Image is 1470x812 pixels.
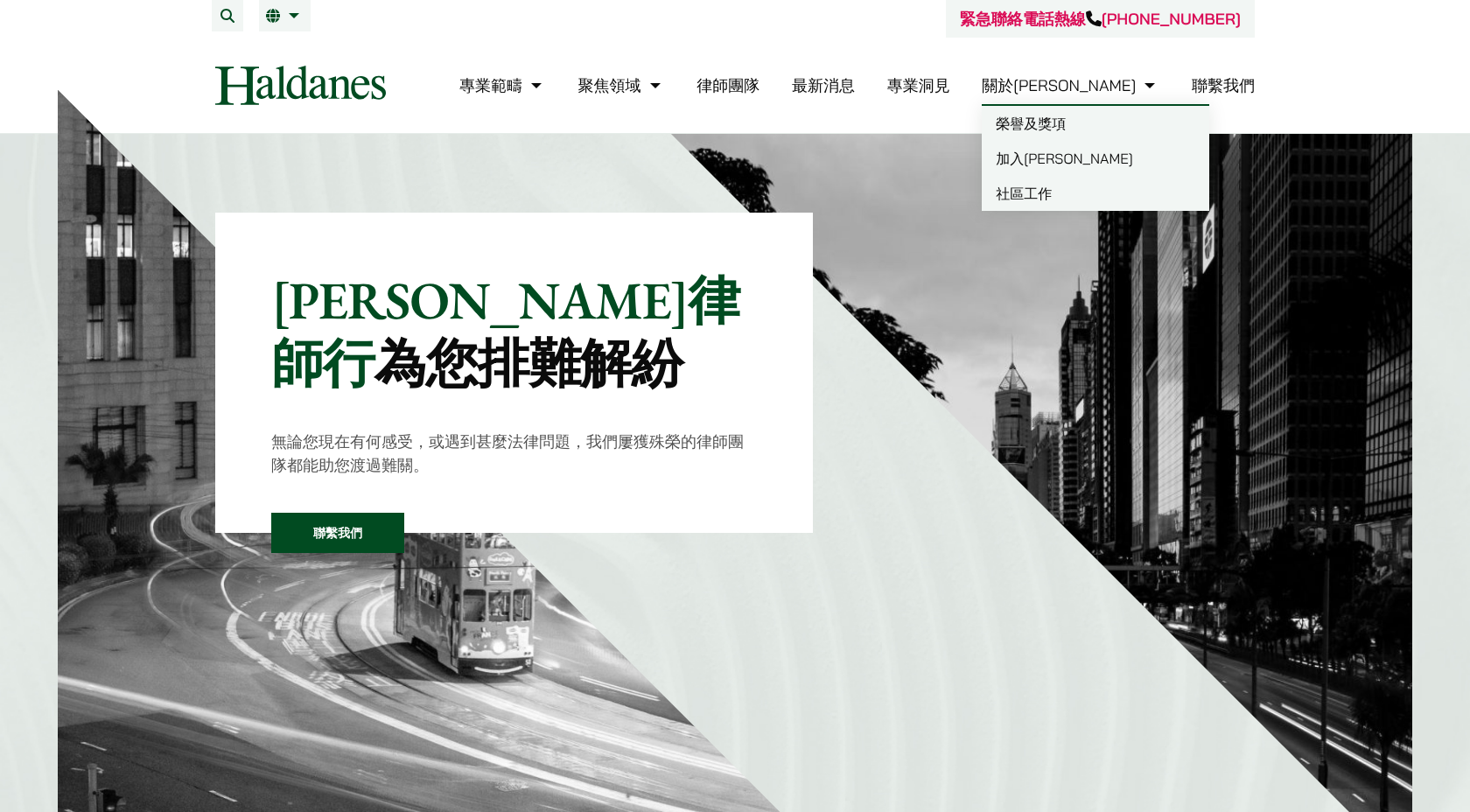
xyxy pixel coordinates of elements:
[1192,75,1255,95] a: 聯繫我們
[266,9,304,23] a: 繁
[982,106,1209,141] a: 榮譽及獎項
[982,176,1209,211] a: 社區工作
[696,75,759,95] a: 律師團隊
[271,513,404,553] a: 聯繫我們
[271,269,757,395] p: [PERSON_NAME]律師行
[374,329,683,397] mark: 為您排難解紛
[982,75,1159,95] a: 關於何敦
[459,75,546,95] a: 專業範疇
[578,75,665,95] a: 聚焦領域
[271,430,757,477] p: 無論您現在有何感受，或遇到甚麼法律問題，我們屢獲殊榮的律師團隊都能助您渡過難關。
[960,9,1241,29] a: 緊急聯絡電話熱線[PHONE_NUMBER]
[982,141,1209,176] a: 加入[PERSON_NAME]
[215,66,386,105] img: Logo of Haldanes
[792,75,855,95] a: 最新消息
[887,75,950,95] a: 專業洞見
